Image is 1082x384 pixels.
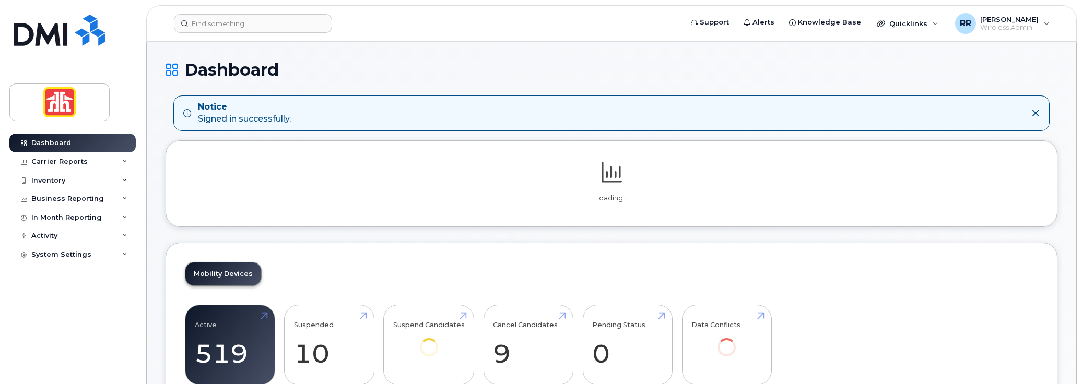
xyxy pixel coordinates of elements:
[185,262,261,285] a: Mobility Devices
[294,310,364,379] a: Suspended 10
[166,61,1057,79] h1: Dashboard
[691,310,762,370] a: Data Conflicts
[493,310,563,379] a: Cancel Candidates 9
[198,101,291,113] strong: Notice
[185,194,1038,203] p: Loading...
[195,310,265,379] a: Active 519
[592,310,663,379] a: Pending Status 0
[198,101,291,125] div: Signed in successfully.
[393,310,465,370] a: Suspend Candidates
